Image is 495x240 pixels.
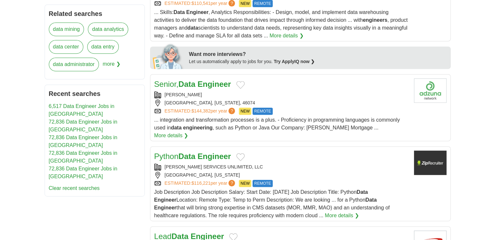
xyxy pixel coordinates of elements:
a: data mining [49,22,84,36]
div: Let us automatically apply to jobs for you. [189,58,447,65]
span: $116,221 [191,180,210,186]
strong: Engineer [154,197,176,203]
strong: data [171,125,182,130]
span: $144,382 [191,108,210,113]
strong: data [187,25,198,31]
a: More details ❯ [325,212,359,220]
a: ESTIMATED:$116,221per year? [165,180,237,187]
img: apply-iq-scientist.png [153,43,184,69]
img: Carrington College California-Sacramento logo [414,78,447,103]
span: NEW [239,108,251,115]
strong: Data [365,197,377,203]
div: Want more interviews? [189,50,447,58]
span: ? [228,108,235,114]
a: 6,517 Data Engineer Jobs in [GEOGRAPHIC_DATA] [49,103,115,117]
strong: Engineer [154,205,176,210]
a: More details ❯ [154,132,188,140]
strong: Engineer [198,152,231,161]
strong: Data [178,80,195,88]
a: data entry [87,40,119,54]
span: ... Skills: , Analytics Responsibilities: - Design, model, and implement data warehousing activit... [154,9,408,38]
h2: Related searches [49,9,141,19]
span: ? [228,180,235,186]
a: data analytics [88,22,128,36]
button: Add to favorite jobs [236,153,245,161]
span: $110,541 [191,1,210,6]
a: [PERSON_NAME] [165,92,202,97]
a: 72,836 Data Engineer Jobs in [GEOGRAPHIC_DATA] [49,166,117,179]
img: Company logo [414,151,447,175]
a: Try ApplyIQ now ❯ [274,59,315,64]
a: data administrator [49,58,99,71]
strong: engineers [363,17,388,23]
a: data center [49,40,83,54]
button: Add to favorite jobs [236,81,245,89]
a: PythonData Engineer [154,152,231,161]
a: ESTIMATED:$144,382per year? [165,108,237,115]
h2: Recent searches [49,89,141,99]
div: [GEOGRAPHIC_DATA], [US_STATE] [154,172,409,179]
span: REMOTE [253,108,272,115]
a: 72,836 Data Engineer Jobs in [GEOGRAPHIC_DATA] [49,119,117,132]
span: NEW [239,180,251,187]
span: REMOTE [253,180,272,187]
span: Job Description Job Description Salary: Start Date: [DATE] Job Description Title: Python Location... [154,189,390,218]
span: ... integration and transformation processes is a plus. - Proficiency in programming languages is... [154,117,400,130]
strong: Data [173,9,185,15]
strong: Data [357,189,368,195]
strong: engineering [183,125,213,130]
strong: Engineer [186,9,208,15]
a: Senior,Data Engineer [154,80,231,88]
a: Clear recent searches [49,185,100,191]
div: [GEOGRAPHIC_DATA], [US_STATE], 46074 [154,100,409,106]
a: 72,836 Data Engineer Jobs in [GEOGRAPHIC_DATA] [49,135,117,148]
a: More details ❯ [269,32,304,40]
strong: Data [178,152,195,161]
strong: Engineer [198,80,231,88]
span: more ❯ [103,58,120,75]
div: [PERSON_NAME] SERVICES UNLIMITED, LLC [154,164,409,170]
a: 72,836 Data Engineer Jobs in [GEOGRAPHIC_DATA] [49,150,117,164]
